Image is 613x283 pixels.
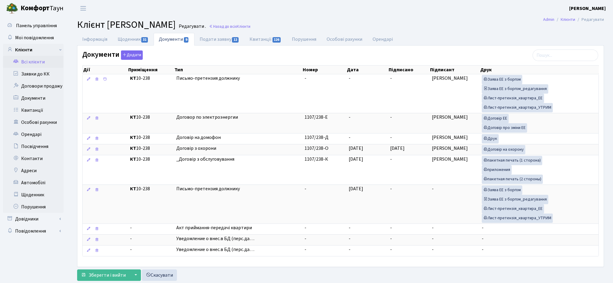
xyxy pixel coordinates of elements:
b: КТ [130,75,136,82]
input: Пошук... [533,50,598,61]
span: - [432,235,434,242]
th: Друк [480,66,599,74]
a: Квитанції [3,104,64,116]
a: Заява ЕЕ з боргом_редагування [482,84,548,94]
span: 10-238 [130,185,171,192]
a: Орендарі [3,128,64,140]
span: 10-238 [130,145,171,152]
a: Квитанції [244,33,286,46]
span: - [349,134,351,141]
span: - [390,224,392,231]
span: 1107/238-Е [305,114,328,121]
a: Додати [119,50,143,60]
span: Клієнти [237,24,250,29]
span: [PERSON_NAME] [432,134,468,141]
span: - [305,246,306,253]
span: Таун [21,3,64,14]
span: 126 [272,37,281,43]
span: - [390,134,392,141]
span: 10-238 [130,114,171,121]
span: Клієнт [PERSON_NAME] [77,18,176,32]
a: Лист-претензія_квартира_УТРИМ [482,214,553,223]
b: КТ [130,185,136,192]
a: Друк [482,134,499,143]
span: - [349,75,351,82]
span: - [305,75,306,82]
span: 10-238 [130,134,171,141]
span: - [130,235,171,242]
span: - [349,224,351,231]
span: Уведомление о внес.в БД (перс.да… [176,246,299,253]
b: КТ [130,134,136,141]
span: - [390,114,392,121]
small: Редагувати . [178,24,206,29]
span: - [432,185,434,192]
th: Дії [83,66,128,74]
span: - [390,235,392,242]
a: Назад до всіхКлієнти [209,24,250,29]
a: Документи [154,33,194,46]
span: Договір на домофон [176,134,299,141]
span: Уведомление о внес.в БД (перс.да… [176,235,299,242]
span: Письмо-претензия должнику [176,185,299,192]
button: Переключити навігацію [76,3,91,13]
span: - [482,235,484,242]
a: Особові рахунки [3,116,64,128]
a: пакетная печать (2 стороны) [482,175,543,184]
a: Довідники [3,213,64,225]
span: - [305,185,306,192]
a: Порушення [287,33,321,46]
label: Документи [82,50,143,60]
a: Договір про зміни ЕЕ [482,123,527,133]
a: Контакти [3,153,64,165]
li: Редагувати [575,16,604,23]
span: - [482,224,484,231]
span: 1107/238-К [305,156,328,162]
span: [DATE] [390,145,405,152]
span: [PERSON_NAME] [432,75,468,82]
a: Документи [3,92,64,104]
a: Заява ЕЕ з боргом [482,185,522,195]
span: 10-238 [130,156,171,163]
a: Подати заявку [194,33,244,46]
a: [PERSON_NAME] [569,5,606,12]
th: Номер [302,66,346,74]
th: Підписано [388,66,430,74]
span: Договір з охорони [176,145,299,152]
a: Договори продажу [3,80,64,92]
span: [DATE] [349,145,363,152]
a: Скасувати [142,269,177,281]
th: Підписант [429,66,479,74]
b: Комфорт [21,3,50,13]
span: - [390,185,392,192]
a: Порушення [3,201,64,213]
a: Договір на охорону [482,145,525,154]
a: Лист-претензія_квартира_ЕЕ [482,94,544,103]
a: Автомобілі [3,177,64,189]
a: Панель управління [3,20,64,32]
a: Лист-претензія_квартира_УТРИМ [482,103,553,112]
span: [DATE] [349,185,363,192]
span: - [305,235,306,242]
b: КТ [130,145,136,152]
span: - [482,246,484,253]
span: - [390,246,392,253]
button: Документи [121,50,143,60]
th: Тип [174,66,302,74]
a: Клієнти [3,44,64,56]
span: 9 [184,37,189,43]
a: Мої повідомлення [3,32,64,44]
a: Лист-претензія_квартира_ЕЕ [482,204,544,214]
span: - [349,114,351,121]
a: Орендарі [367,33,398,46]
a: Щоденник [112,33,154,46]
button: Зберегти і вийти [77,269,130,281]
span: Зберегти і вийти [89,272,126,278]
span: 31 [141,37,148,43]
b: КТ [130,114,136,121]
span: - [305,224,306,231]
span: [DATE] [349,156,363,162]
span: _Договір з обслуговування [176,156,299,163]
span: Панель управління [16,22,57,29]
